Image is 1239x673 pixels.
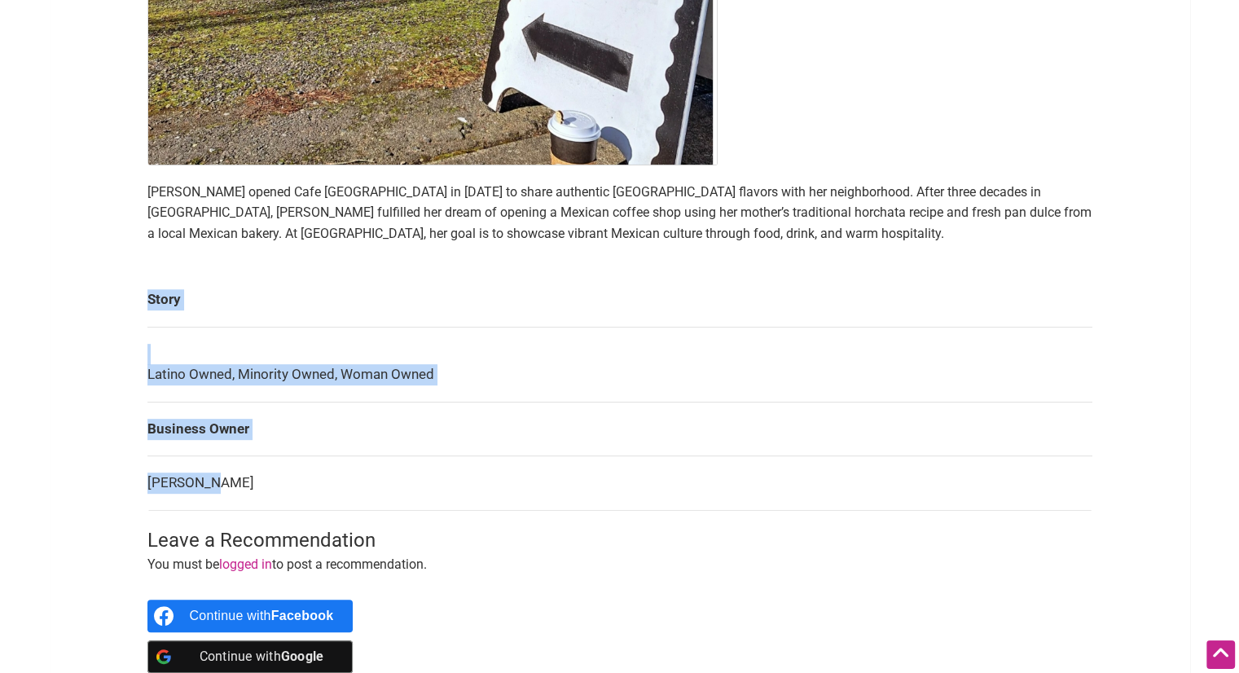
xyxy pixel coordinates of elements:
p: [PERSON_NAME] opened Cafe [GEOGRAPHIC_DATA] in [DATE] to share authentic [GEOGRAPHIC_DATA] flavor... [147,182,1092,244]
h3: Leave a Recommendation [147,527,1092,555]
td: Story [147,273,1092,327]
p: You must be to post a recommendation. [147,554,1092,575]
a: Continue with <b>Facebook</b> [147,600,354,632]
a: logged in [219,556,272,572]
td: Business Owner [147,402,1092,456]
div: Continue with [190,600,334,632]
b: Facebook [271,609,334,622]
td: Latino Owned, Minority Owned, Woman Owned [147,327,1092,402]
div: Scroll Back to Top [1206,640,1235,669]
td: [PERSON_NAME] [147,456,1092,511]
a: Continue with <b>Google</b> [147,640,354,673]
b: Google [281,649,324,664]
div: Continue with [190,640,334,673]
